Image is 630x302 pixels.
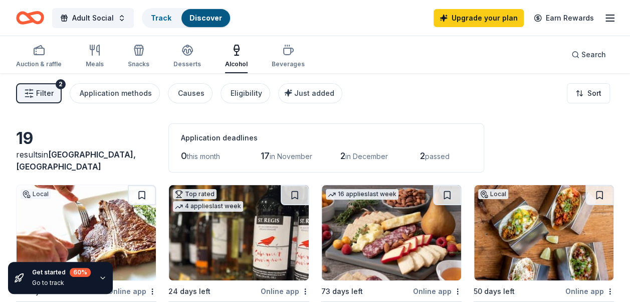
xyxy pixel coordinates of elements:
div: 50 days left [474,285,515,297]
button: Adult Social [52,8,134,28]
span: [GEOGRAPHIC_DATA], [GEOGRAPHIC_DATA] [16,149,136,172]
button: Desserts [173,40,201,73]
a: Home [16,6,44,30]
a: Upgrade your plan [434,9,524,27]
div: Local [478,189,508,199]
div: Alcohol [225,60,248,68]
span: Search [581,49,606,61]
div: 73 days left [321,285,363,297]
span: this month [187,152,220,161]
span: 2 [420,150,425,161]
button: Sort [567,83,610,103]
div: Snacks [128,60,149,68]
img: Image for The Chophouse [17,185,156,280]
span: Adult Social [72,12,114,24]
div: 24 days left [168,285,211,297]
div: Local [21,189,51,199]
div: Causes [178,87,204,99]
div: Application deadlines [181,132,472,144]
button: Eligibility [221,83,270,103]
div: Desserts [173,60,201,68]
span: 2 [340,150,345,161]
div: Top rated [173,189,217,199]
div: 19 [16,128,156,148]
button: Search [563,45,614,65]
a: Discover [189,14,222,22]
span: Filter [36,87,54,99]
button: Application methods [70,83,160,103]
span: passed [425,152,450,161]
div: 4 applies last week [173,201,243,212]
div: Eligibility [231,87,262,99]
span: 0 [181,150,187,161]
button: Beverages [272,40,305,73]
div: Online app [413,285,462,297]
a: Track [151,14,171,22]
span: Just added [294,89,334,97]
span: in November [270,152,312,161]
button: Alcohol [225,40,248,73]
img: Image for Central Taco and Tequila [474,185,613,280]
div: results [16,148,156,173]
div: Online app [565,285,614,297]
span: Sort [587,87,601,99]
button: Auction & raffle [16,40,62,73]
button: Just added [278,83,342,103]
div: Beverages [272,60,305,68]
div: Go to track [32,279,91,287]
button: TrackDiscover [142,8,231,28]
button: Snacks [128,40,149,73]
div: 2 [56,79,66,89]
img: Image for Total Wine [169,185,308,280]
div: Online app [261,285,309,297]
a: Earn Rewards [528,9,600,27]
div: Meals [86,60,104,68]
button: Filter2 [16,83,62,103]
div: Application methods [80,87,152,99]
img: Image for Gourmet Gift Baskets [322,185,461,280]
span: in December [345,152,388,161]
button: Meals [86,40,104,73]
button: Causes [168,83,213,103]
div: Get started [32,268,91,277]
span: 17 [261,150,270,161]
div: 16 applies last week [326,189,398,200]
div: 60 % [70,268,91,277]
span: in [16,149,136,172]
div: Auction & raffle [16,60,62,68]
